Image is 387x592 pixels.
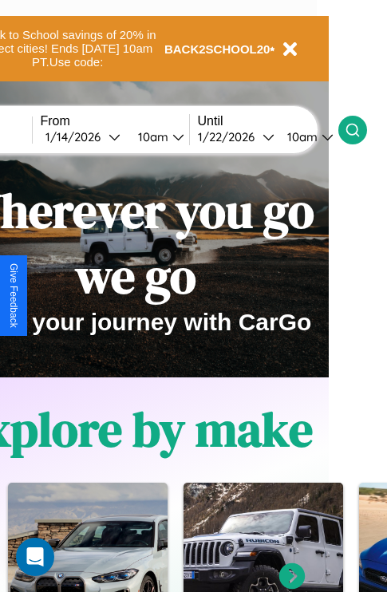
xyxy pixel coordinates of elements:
div: 10am [130,129,172,144]
b: BACK2SCHOOL20 [164,42,271,56]
div: Give Feedback [8,263,19,328]
div: Open Intercom Messenger [16,538,54,576]
button: 1/14/2026 [41,128,125,145]
label: From [41,114,189,128]
div: 1 / 14 / 2026 [45,129,109,144]
button: 10am [125,128,189,145]
button: 10am [274,128,338,145]
label: Until [198,114,338,128]
div: 1 / 22 / 2026 [198,129,263,144]
div: 10am [279,129,322,144]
